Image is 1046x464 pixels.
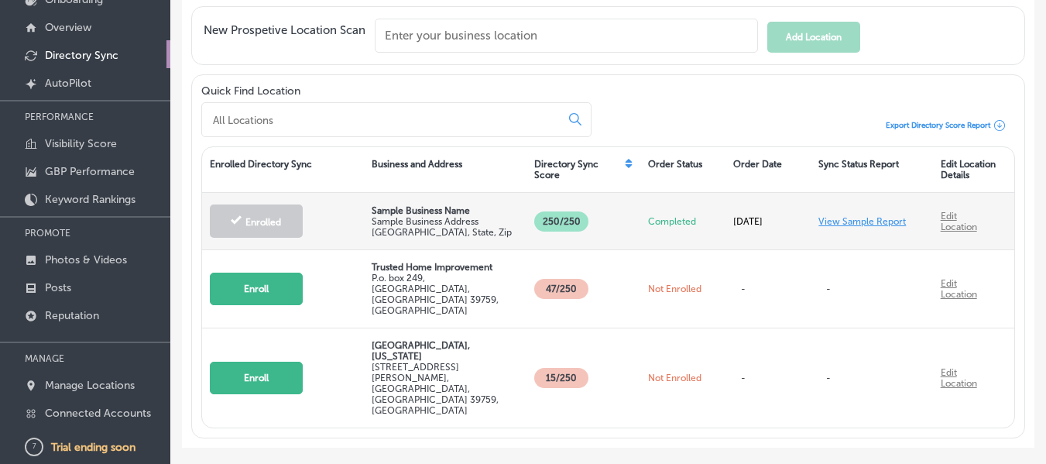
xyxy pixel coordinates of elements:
p: Not Enrolled [648,284,718,294]
a: View Sample Report [818,216,906,227]
p: Sample Business Address [372,216,520,227]
p: Visibility Score [45,137,117,150]
div: Sync Status Report [811,147,933,192]
span: Export Directory Score Report [886,121,990,130]
p: Photos & Videos [45,253,127,266]
p: - [818,361,925,395]
label: Quick Find Location [201,84,300,98]
a: Edit Location [941,278,977,300]
input: Enter your business location [375,19,758,53]
p: GBP Performance [45,165,135,178]
p: Completed [648,216,718,227]
p: - [733,272,769,306]
p: Trial ending soon [51,441,135,454]
button: Enroll [210,362,303,394]
div: Directory Sync Score [527,147,641,192]
p: [GEOGRAPHIC_DATA], State, Zip [372,227,520,238]
p: Posts [45,281,71,294]
div: Enrolled Directory Sync [202,147,365,192]
div: Order Date [726,147,811,192]
span: New Prospetive Location Scan [204,23,365,53]
p: 250/250 [534,211,588,232]
div: Edit Location Details [933,147,1014,192]
a: Edit Location [941,367,977,389]
p: 15 /250 [534,368,588,388]
input: All Locations [211,113,557,127]
a: Edit Location [941,211,977,232]
p: Keyword Rankings [45,193,135,206]
p: Directory Sync [45,49,118,62]
p: Not Enrolled [648,373,718,383]
p: AutoPilot [45,77,91,90]
p: P.o. box 249 , [GEOGRAPHIC_DATA], [GEOGRAPHIC_DATA] 39759, [GEOGRAPHIC_DATA] [372,273,520,316]
p: [STREET_ADDRESS][PERSON_NAME] , [GEOGRAPHIC_DATA], [GEOGRAPHIC_DATA] 39759, [GEOGRAPHIC_DATA] [372,362,520,416]
p: Manage Locations [45,379,135,392]
p: Sample Business Name [372,205,520,216]
p: 47 /250 [534,279,588,299]
div: [DATE] [726,205,811,239]
button: Add Location [767,22,860,53]
p: - [818,272,925,306]
p: Reputation [45,309,99,322]
button: Enrolled [210,205,303,238]
p: Overview [45,21,91,34]
button: Enroll [210,273,303,305]
p: Connected Accounts [45,407,151,420]
p: Trusted Home Improvement [372,262,520,273]
p: - [733,361,769,395]
div: Business and Address [365,147,527,192]
div: Order Status [640,147,725,192]
p: [GEOGRAPHIC_DATA], [US_STATE] [372,340,520,362]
